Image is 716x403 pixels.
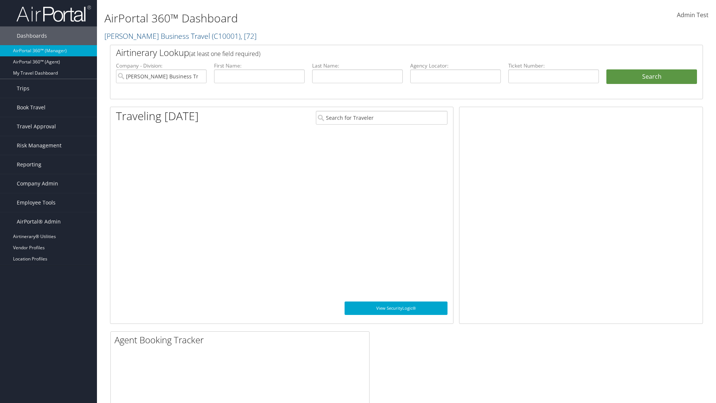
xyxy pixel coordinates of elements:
label: Company - Division: [116,62,207,69]
h2: Agent Booking Tracker [114,334,369,346]
a: [PERSON_NAME] Business Travel [104,31,257,41]
label: Ticket Number: [508,62,599,69]
h1: AirPortal 360™ Dashboard [104,10,507,26]
input: Search for Traveler [316,111,447,125]
img: airportal-logo.png [16,5,91,22]
label: Agency Locator: [410,62,501,69]
span: AirPortal® Admin [17,212,61,231]
label: Last Name: [312,62,403,69]
button: Search [606,69,697,84]
a: Admin Test [677,4,709,27]
span: Reporting [17,155,41,174]
span: ( C10001 ) [212,31,241,41]
span: Employee Tools [17,193,56,212]
span: , [ 72 ] [241,31,257,41]
span: Dashboards [17,26,47,45]
label: First Name: [214,62,305,69]
span: (at least one field required) [189,50,260,58]
span: Trips [17,79,29,98]
span: Travel Approval [17,117,56,136]
span: Book Travel [17,98,45,117]
h2: Airtinerary Lookup [116,46,648,59]
span: Admin Test [677,11,709,19]
span: Company Admin [17,174,58,193]
span: Risk Management [17,136,62,155]
h1: Traveling [DATE] [116,108,199,124]
a: View SecurityLogic® [345,302,447,315]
